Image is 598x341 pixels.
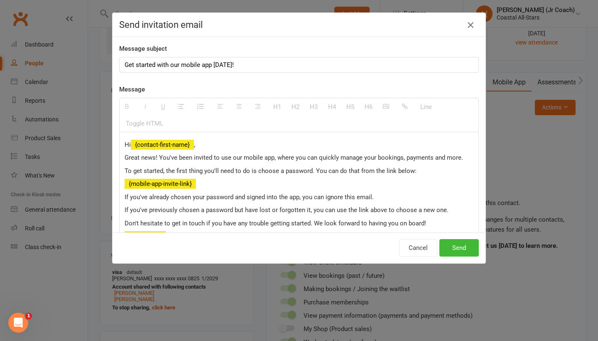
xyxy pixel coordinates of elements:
[439,239,479,257] button: Send
[125,153,473,163] p: Great news! You've been invited to use our mobile app, where you can quickly manage your bookings...
[119,84,145,94] label: Message
[125,192,473,202] p: If you've already chosen your password and signed into the app, you can ignore this email.
[119,44,167,54] label: Message subject
[125,140,473,150] p: Hi ,
[119,20,479,30] h4: Send invitation email
[125,218,473,228] p: Don't hesitate to get in touch if you have any trouble getting started. We look forward to having...
[8,313,28,333] iframe: Intercom live chat
[464,18,477,32] button: Close
[399,239,437,257] button: Cancel
[125,166,473,176] p: To get started, the first thing you'll need to do is choose a password. You can do that from the ...
[120,57,478,72] div: Get started with our mobile app [DATE]!
[125,205,473,215] p: If you've previously chosen a password but have lost or forgotten it, you can use the link above ...
[25,313,32,319] span: 1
